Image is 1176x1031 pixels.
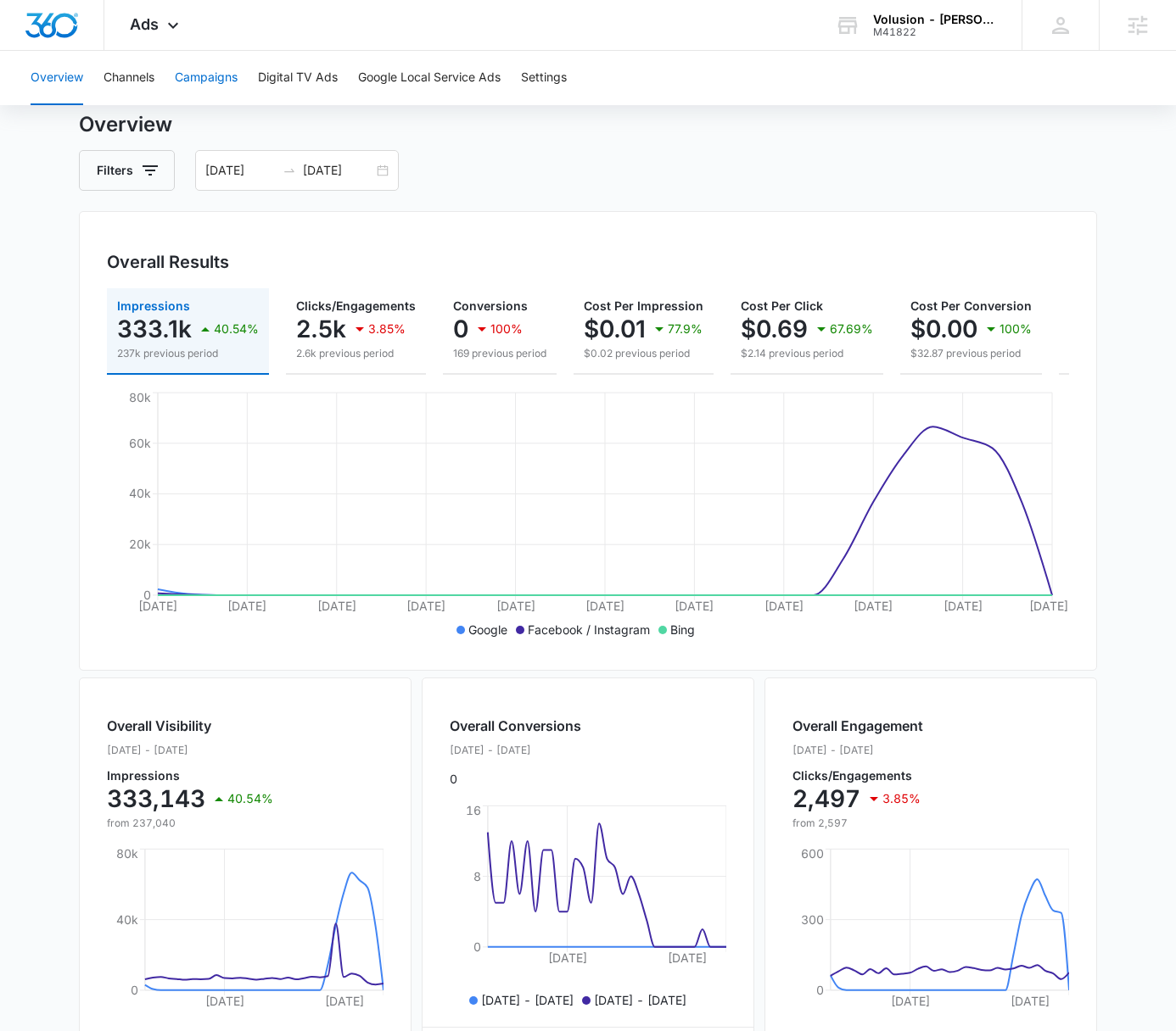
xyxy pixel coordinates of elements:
[675,599,714,613] tspan: [DATE]
[358,51,501,105] button: Google Local Service Ads
[910,346,1032,361] p: $32.87 previous period
[585,599,624,613] tspan: [DATE]
[107,716,273,736] h2: Overall Visibility
[117,315,192,343] p: 333.1k
[138,599,177,613] tspan: [DATE]
[296,346,416,361] p: 2.6k previous period
[296,315,346,343] p: 2.5k
[764,599,804,613] tspan: [DATE]
[296,298,416,313] span: Clicks/Engagements
[792,770,923,782] p: Clicks/Engagements
[910,315,977,343] p: $0.00
[303,161,373,180] input: End date
[473,939,481,954] tspan: 0
[792,743,923,758] p: [DATE] - [DATE]
[944,599,983,613] tspan: [DATE]
[584,346,703,361] p: $0.02 previous period
[792,785,860,812] p: 2,497
[741,315,808,343] p: $0.69
[107,785,205,812] p: 333,143
[283,164,296,177] span: to
[31,51,83,105] button: Overview
[325,994,364,1008] tspan: [DATE]
[129,390,151,404] tspan: 80k
[143,588,151,602] tspan: 0
[1000,323,1032,335] p: 100%
[116,912,138,927] tspan: 40k
[129,436,151,450] tspan: 60k
[205,161,276,180] input: Start date
[792,716,923,736] h2: Overall Engagement
[79,150,175,191] button: Filters
[104,51,154,105] button: Channels
[46,98,59,112] img: tab_domain_overview_orange.svg
[453,315,468,343] p: 0
[584,298,703,313] span: Cost Per Impression
[741,346,873,361] p: $2.14 previous period
[481,991,574,1009] p: [DATE] - [DATE]
[668,323,703,335] p: 77.9%
[453,298,528,313] span: Conversions
[44,44,187,58] div: Domain: [DOMAIN_NAME]
[910,298,1032,313] span: Cost Per Conversion
[873,13,997,26] div: account name
[466,803,481,817] tspan: 16
[816,983,824,997] tspan: 0
[368,323,406,335] p: 3.85%
[130,15,159,33] span: Ads
[528,621,650,638] p: Facebook / Instagram
[490,323,523,335] p: 100%
[317,599,356,613] tspan: [DATE]
[801,912,824,927] tspan: 300
[882,793,921,805] p: 3.85%
[406,599,445,613] tspan: [DATE]
[129,537,151,551] tspan: 20k
[521,51,567,105] button: Settings
[117,346,259,361] p: 237k previous period
[1029,599,1068,613] tspan: [DATE]
[48,27,83,41] div: v 4.0.25
[830,323,873,335] p: 67.69%
[792,816,923,831] p: from 2,597
[116,846,138,861] tspan: 80k
[107,249,229,275] h3: Overall Results
[107,770,273,782] p: Impressions
[468,621,507,638] p: Google
[453,346,546,361] p: 169 previous period
[64,100,152,111] div: Domain Overview
[117,298,190,313] span: Impressions
[258,51,338,105] button: Digital TV Ads
[668,950,707,965] tspan: [DATE]
[1011,994,1050,1008] tspan: [DATE]
[169,98,182,112] img: tab_keywords_by_traffic_grey.svg
[79,109,1097,140] h3: Overview
[27,44,41,58] img: website_grey.svg
[175,51,238,105] button: Campaigns
[214,323,259,335] p: 40.54%
[450,743,581,758] p: [DATE] - [DATE]
[496,599,535,613] tspan: [DATE]
[584,315,646,343] p: $0.01
[129,486,151,500] tspan: 40k
[283,164,296,177] span: swap-right
[131,983,138,997] tspan: 0
[227,793,273,805] p: 40.54%
[205,994,244,1008] tspan: [DATE]
[548,950,587,965] tspan: [DATE]
[188,100,286,111] div: Keywords by Traffic
[450,716,581,736] h2: Overall Conversions
[891,994,930,1008] tspan: [DATE]
[107,816,273,831] p: from 237,040
[473,869,481,883] tspan: 8
[27,27,41,41] img: logo_orange.svg
[670,621,695,638] p: Bing
[450,716,581,788] div: 0
[107,743,273,758] p: [DATE] - [DATE]
[801,846,824,861] tspan: 600
[873,26,997,38] div: account id
[594,991,686,1009] p: [DATE] - [DATE]
[227,599,266,613] tspan: [DATE]
[741,298,823,313] span: Cost Per Click
[854,599,893,613] tspan: [DATE]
